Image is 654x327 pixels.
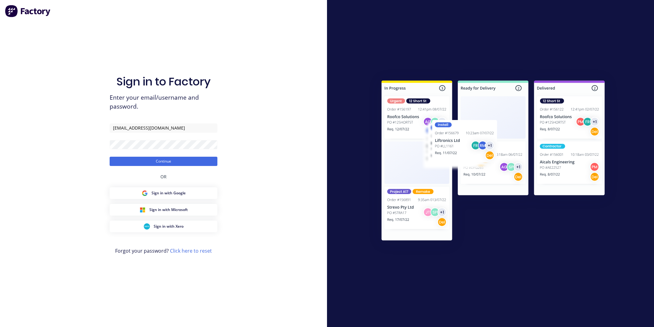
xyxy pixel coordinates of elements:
img: Microsoft Sign in [139,207,146,213]
input: Email/Username [110,123,217,133]
img: Sign in [368,68,618,255]
span: Forgot your password? [115,247,212,255]
span: Enter your email/username and password. [110,93,217,111]
button: Xero Sign inSign in with Xero [110,221,217,232]
a: Click here to reset [170,247,212,254]
button: Google Sign inSign in with Google [110,187,217,199]
div: OR [160,166,167,187]
button: Microsoft Sign inSign in with Microsoft [110,204,217,216]
span: Sign in with Microsoft [149,207,188,213]
span: Sign in with Xero [154,224,184,229]
img: Google Sign in [142,190,148,196]
img: Factory [5,5,51,17]
button: Continue [110,157,217,166]
img: Xero Sign in [144,223,150,230]
h1: Sign in to Factory [116,75,211,88]
span: Sign in with Google [151,190,186,196]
